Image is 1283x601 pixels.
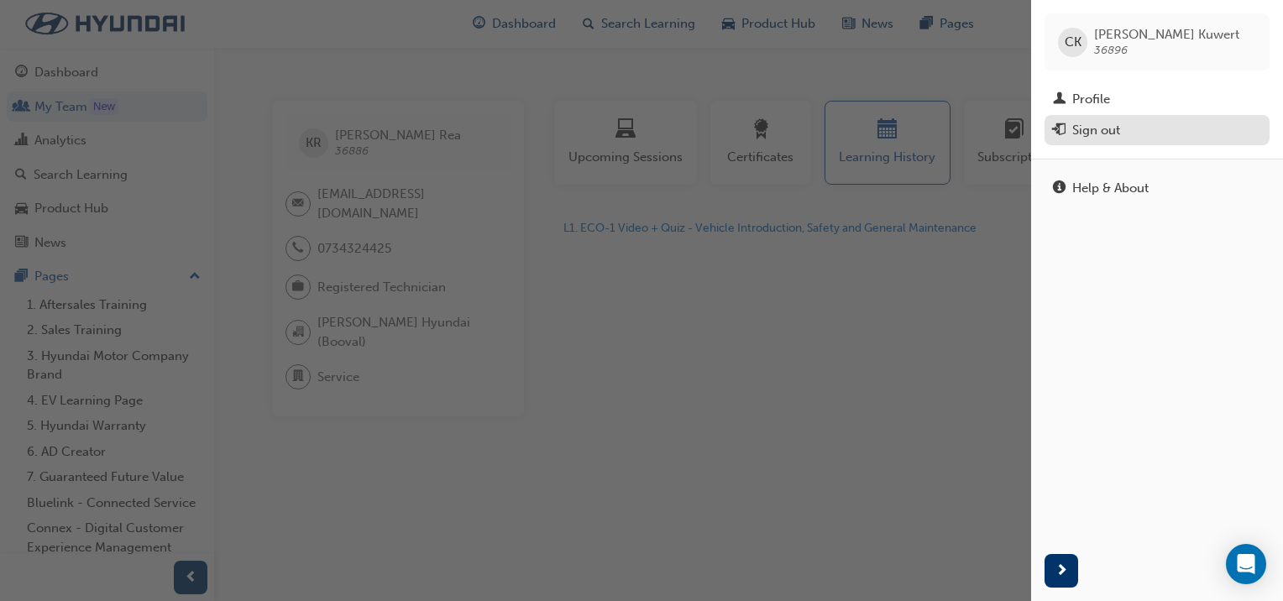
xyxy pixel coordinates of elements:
[1065,33,1081,52] span: CK
[1045,115,1270,146] button: Sign out
[1094,43,1128,57] span: 36896
[1072,121,1120,140] div: Sign out
[1055,561,1068,582] span: next-icon
[1072,179,1149,198] div: Help & About
[1053,92,1066,107] span: man-icon
[1045,84,1270,115] a: Profile
[1072,90,1110,109] div: Profile
[1045,173,1270,204] a: Help & About
[1226,544,1266,584] div: Open Intercom Messenger
[1053,181,1066,196] span: info-icon
[1094,27,1239,42] span: [PERSON_NAME] Kuwert
[1053,123,1066,138] span: exit-icon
